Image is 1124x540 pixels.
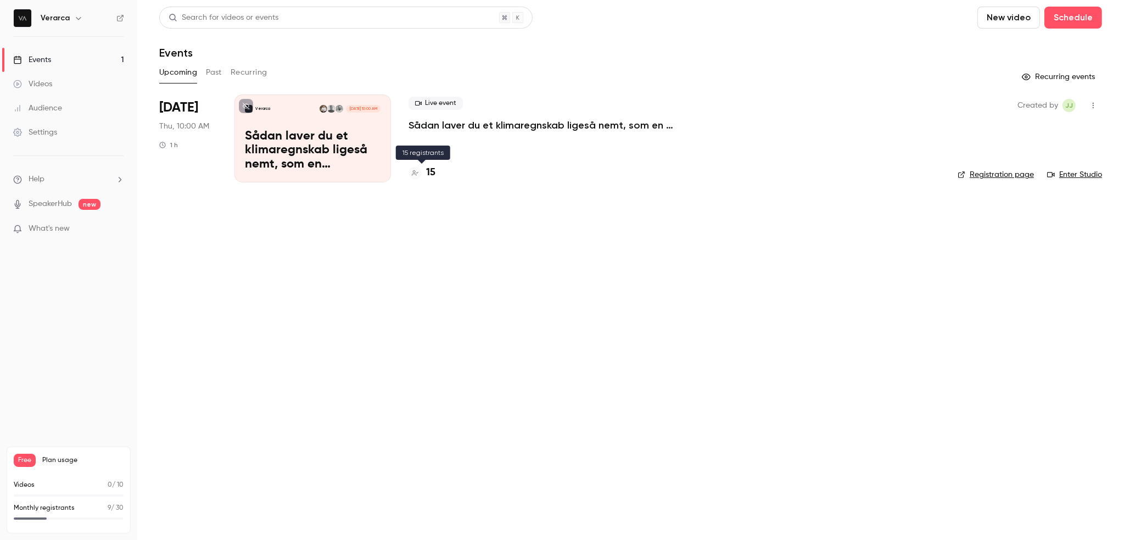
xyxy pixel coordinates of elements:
[79,199,100,210] span: new
[1065,99,1073,112] span: Jj
[159,141,178,149] div: 1 h
[231,64,267,81] button: Recurring
[14,480,35,490] p: Videos
[108,505,111,511] span: 9
[409,165,435,180] a: 15
[14,454,36,467] span: Free
[108,482,112,488] span: 0
[29,174,44,185] span: Help
[977,7,1040,29] button: New video
[320,105,327,113] img: Søren Orluf
[13,54,51,65] div: Events
[169,12,278,24] div: Search for videos or events
[958,169,1034,180] a: Registration page
[426,165,435,180] h4: 15
[13,127,57,138] div: Settings
[159,121,209,132] span: Thu, 10:00 AM
[1044,7,1102,29] button: Schedule
[1017,68,1102,86] button: Recurring events
[159,94,217,182] div: Oct 23 Thu, 10:00 AM (Europe/Copenhagen)
[159,99,198,116] span: [DATE]
[1047,169,1102,180] a: Enter Studio
[1063,99,1076,112] span: Jonas jkr+wemarket@wemarket.dk
[13,103,62,114] div: Audience
[234,94,391,182] a: Sådan laver du et klimaregnskab ligeså nemt, som en resultatopgørelseVerarcaSøren HøjbergDan Skov...
[1017,99,1058,112] span: Created by
[14,503,75,513] p: Monthly registrants
[111,224,124,234] iframe: Noticeable Trigger
[327,105,335,113] img: Dan Skovgaard
[159,46,193,59] h1: Events
[29,198,72,210] a: SpeakerHub
[255,106,270,112] p: Verarca
[41,13,70,24] h6: Verarca
[108,480,124,490] p: / 10
[335,105,343,113] img: Søren Højberg
[29,223,70,235] span: What's new
[346,105,380,113] span: [DATE] 10:00 AM
[245,130,381,172] p: Sådan laver du et klimaregnskab ligeså nemt, som en resultatopgørelse
[159,64,197,81] button: Upcoming
[206,64,222,81] button: Past
[13,174,124,185] li: help-dropdown-opener
[42,456,124,465] span: Plan usage
[13,79,52,90] div: Videos
[409,119,738,132] a: Sådan laver du et klimaregnskab ligeså nemt, som en resultatopgørelse
[108,503,124,513] p: / 30
[14,9,31,27] img: Verarca
[409,97,463,110] span: Live event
